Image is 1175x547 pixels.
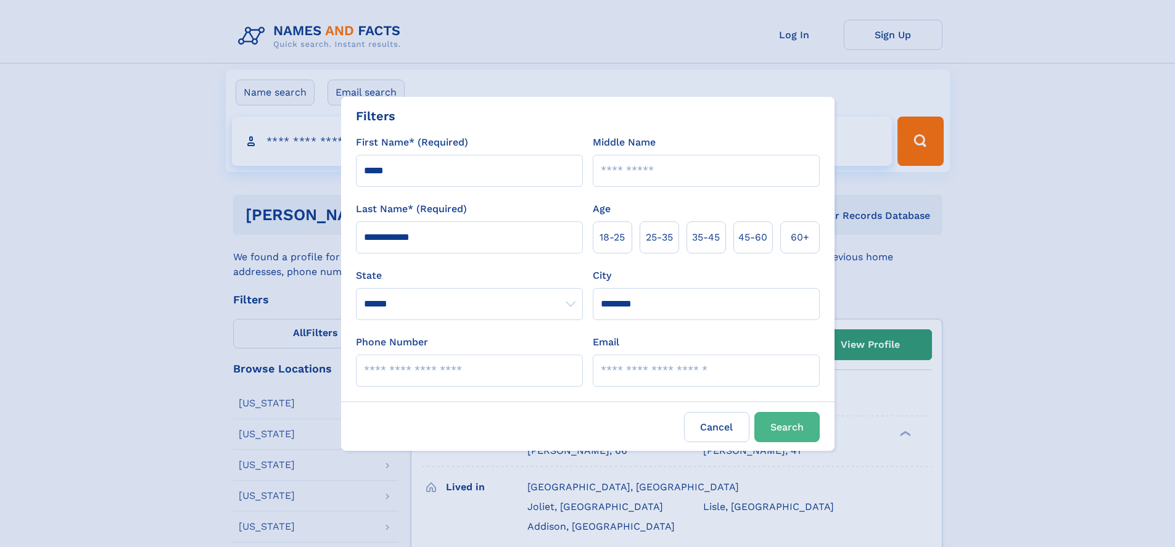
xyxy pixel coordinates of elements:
span: 18‑25 [600,230,625,245]
label: State [356,268,583,283]
span: 60+ [791,230,809,245]
span: 25‑35 [646,230,673,245]
label: First Name* (Required) [356,135,468,150]
label: Middle Name [593,135,656,150]
label: Last Name* (Required) [356,202,467,216]
label: City [593,268,611,283]
div: Filters [356,107,395,125]
span: 35‑45 [692,230,720,245]
label: Email [593,335,619,350]
span: 45‑60 [738,230,767,245]
button: Search [754,412,820,442]
label: Cancel [684,412,749,442]
label: Age [593,202,611,216]
label: Phone Number [356,335,428,350]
